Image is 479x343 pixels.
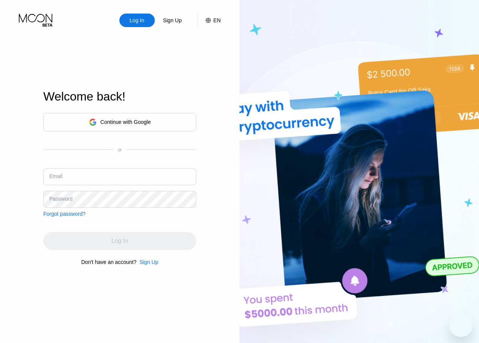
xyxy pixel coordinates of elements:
div: Password [49,196,72,202]
div: Log In [129,17,145,24]
div: EN [214,17,221,23]
div: EN [198,14,221,27]
iframe: Button to launch messaging window [449,313,473,337]
div: Sign Up [136,259,158,265]
div: Forgot password? [43,211,85,217]
div: or [118,147,122,152]
div: Continue with Google [101,119,151,125]
div: Welcome back! [43,90,196,104]
div: Continue with Google [43,113,196,131]
div: Log In [119,14,155,27]
div: Sign Up [162,17,183,24]
div: Don't have an account? [81,259,137,265]
div: Sign Up [155,14,190,27]
div: Email [49,173,63,179]
div: Sign Up [139,259,158,265]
